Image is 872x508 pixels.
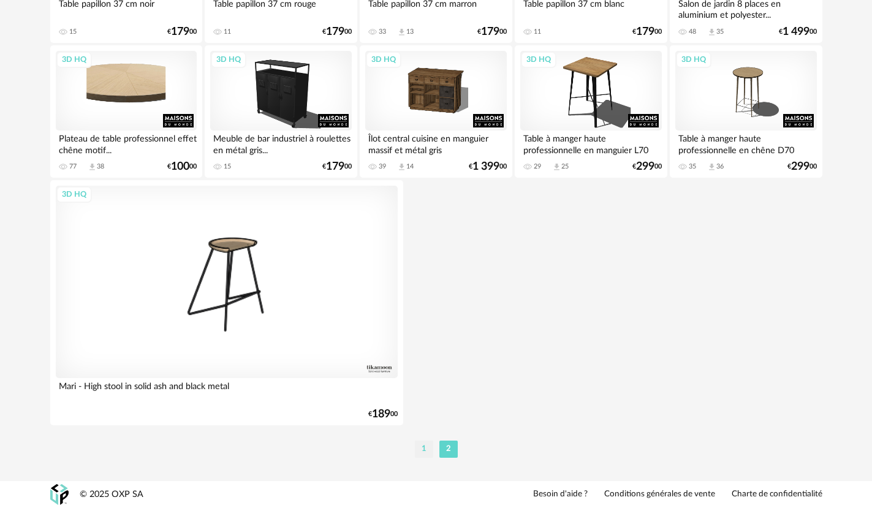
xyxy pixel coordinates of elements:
[632,162,662,171] div: € 00
[326,28,344,36] span: 179
[534,162,541,171] div: 29
[56,186,92,202] div: 3D HQ
[56,131,197,155] div: Plateau de table professionnel effet chêne motif...
[472,162,499,171] span: 1 399
[360,45,512,178] a: 3D HQ Îlot central cuisine en manguier massif et métal gris 39 Download icon 14 €1 39900
[368,410,398,419] div: € 00
[205,45,357,178] a: 3D HQ Meuble de bar industriel à roulettes en métal gris... 15 €17900
[515,45,667,178] a: 3D HQ Table à manger haute professionnelle en manguier L70 29 Download icon 25 €29900
[56,378,398,403] div: Mari - High stool in solid ash and black metal
[791,162,809,171] span: 299
[787,162,817,171] div: € 00
[716,162,724,171] div: 36
[406,28,414,36] div: 13
[469,162,507,171] div: € 00
[533,489,588,500] a: Besoin d'aide ?
[552,162,561,172] span: Download icon
[604,489,715,500] a: Conditions générales de vente
[326,162,344,171] span: 179
[379,28,386,36] div: 33
[676,51,711,67] div: 3D HQ
[636,28,654,36] span: 179
[707,28,716,37] span: Download icon
[670,45,822,178] a: 3D HQ Table à manger haute professionnelle en chêne D70 35 Download icon 36 €29900
[477,28,507,36] div: € 00
[783,28,809,36] span: 1 499
[56,51,92,67] div: 3D HQ
[689,162,696,171] div: 35
[716,28,724,36] div: 35
[50,484,69,506] img: OXP
[97,162,104,171] div: 38
[675,131,816,155] div: Table à manger haute professionnelle en chêne D70
[397,28,406,37] span: Download icon
[379,162,386,171] div: 39
[439,441,458,458] li: 2
[80,489,143,501] div: © 2025 OXP SA
[50,180,403,425] a: 3D HQ Mari - High stool in solid ash and black metal €18900
[415,441,433,458] li: 1
[406,162,414,171] div: 14
[365,131,506,155] div: Îlot central cuisine en manguier massif et métal gris
[632,28,662,36] div: € 00
[171,28,189,36] span: 179
[210,131,351,155] div: Meuble de bar industriel à roulettes en métal gris...
[397,162,406,172] span: Download icon
[167,28,197,36] div: € 00
[689,28,696,36] div: 48
[69,162,77,171] div: 77
[224,28,231,36] div: 11
[779,28,817,36] div: € 00
[69,28,77,36] div: 15
[520,131,661,155] div: Table à manger haute professionnelle en manguier L70
[534,28,541,36] div: 11
[372,410,390,419] span: 189
[171,162,189,171] span: 100
[521,51,556,67] div: 3D HQ
[50,45,202,178] a: 3D HQ Plateau de table professionnel effet chêne motif... 77 Download icon 38 €10000
[732,489,822,500] a: Charte de confidentialité
[88,162,97,172] span: Download icon
[322,28,352,36] div: € 00
[224,162,231,171] div: 15
[561,162,569,171] div: 25
[636,162,654,171] span: 299
[481,28,499,36] span: 179
[707,162,716,172] span: Download icon
[167,162,197,171] div: € 00
[366,51,401,67] div: 3D HQ
[211,51,246,67] div: 3D HQ
[322,162,352,171] div: € 00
